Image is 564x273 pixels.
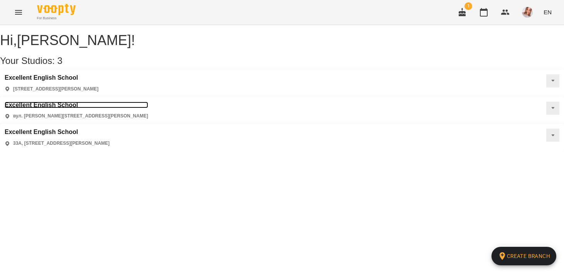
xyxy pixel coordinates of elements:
[544,8,552,16] span: EN
[13,140,110,147] p: 33A, [STREET_ADDRESS][PERSON_NAME]
[13,86,98,92] p: [STREET_ADDRESS][PERSON_NAME]
[57,55,62,66] span: 3
[37,16,76,21] span: For Business
[9,3,28,22] button: Menu
[5,74,98,81] a: Excellent English School
[540,5,555,19] button: EN
[5,102,148,109] a: Excellent English School
[522,7,533,18] img: 2d479bed210e0de545f6ee74c0e7e972.jpg
[5,129,110,136] a: Excellent English School
[464,2,472,10] span: 1
[37,4,76,15] img: Voopty Logo
[13,113,148,119] p: вул. [PERSON_NAME][STREET_ADDRESS][PERSON_NAME]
